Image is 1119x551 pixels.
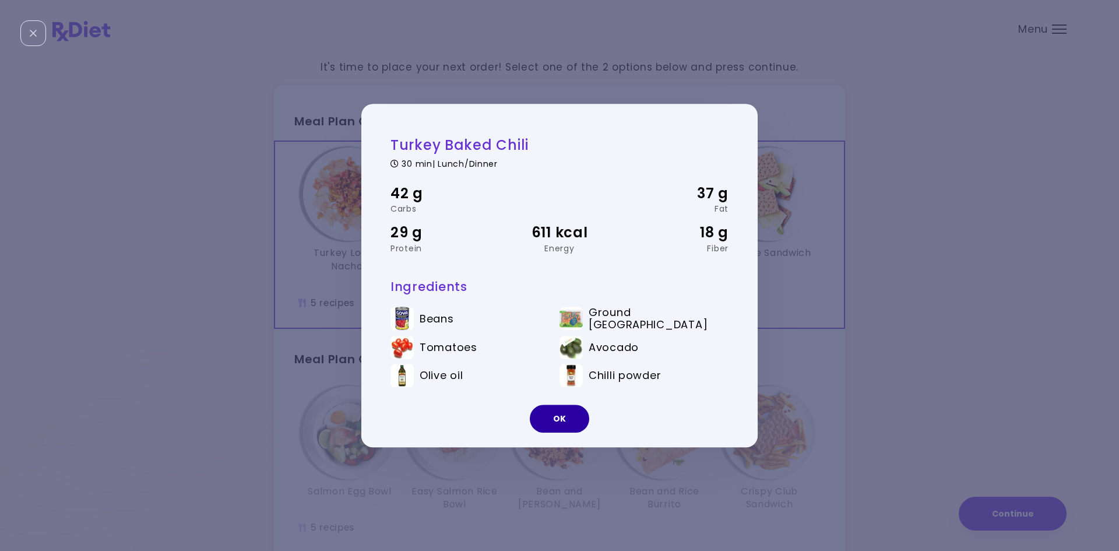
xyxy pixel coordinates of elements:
[589,341,639,354] span: Avocado
[390,157,729,168] div: 30 min | Lunch/Dinner
[420,341,477,354] span: Tomatoes
[616,183,729,205] div: 37 g
[503,222,615,244] div: 611 kcal
[589,369,661,382] span: Chilli powder
[390,279,729,294] h3: Ingredients
[20,20,46,46] div: Close
[390,136,729,154] h2: Turkey Baked Chili
[616,222,729,244] div: 18 g
[530,405,589,433] button: OK
[390,183,503,205] div: 42 g
[616,244,729,252] div: Fiber
[390,222,503,244] div: 29 g
[589,306,712,331] span: Ground [GEOGRAPHIC_DATA]
[503,244,615,252] div: Energy
[616,205,729,213] div: Fat
[420,369,463,382] span: Olive oil
[420,313,454,325] span: Beans
[390,205,503,213] div: Carbs
[390,244,503,252] div: Protein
